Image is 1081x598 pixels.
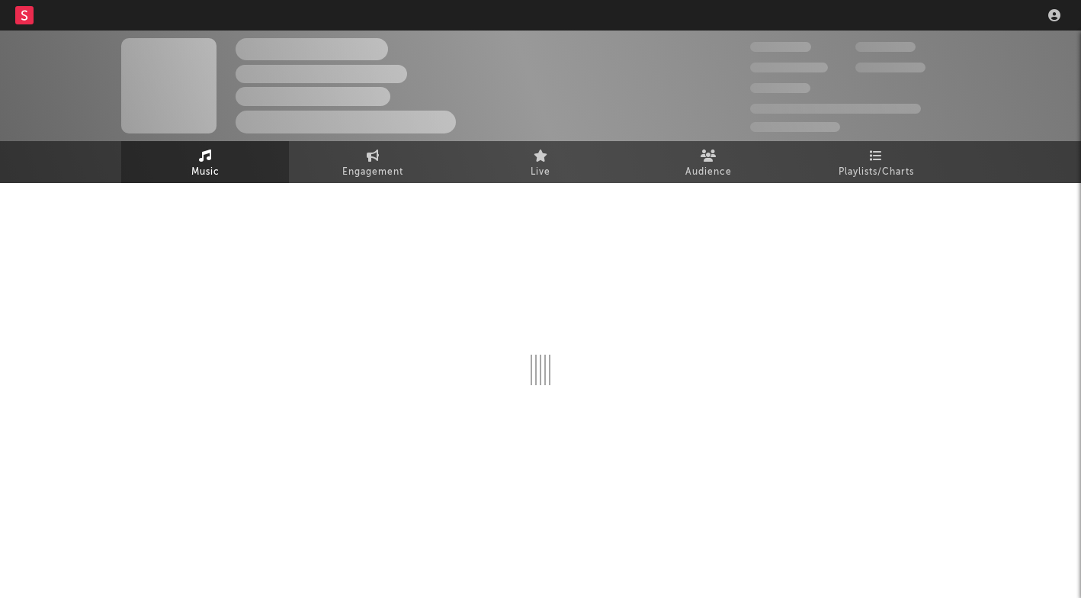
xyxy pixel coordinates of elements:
a: Live [457,141,624,183]
span: 1,000,000 [855,63,925,72]
span: 50,000,000 [750,63,828,72]
a: Music [121,141,289,183]
span: Audience [685,163,732,182]
span: 100,000 [855,42,916,52]
a: Audience [624,141,792,183]
a: Engagement [289,141,457,183]
a: Playlists/Charts [792,141,960,183]
span: 100,000 [750,83,810,93]
span: Engagement [342,163,403,182]
span: 50,000,000 Monthly Listeners [750,104,921,114]
span: 300,000 [750,42,811,52]
span: Live [531,163,550,182]
span: Music [191,163,220,182]
span: Playlists/Charts [839,163,914,182]
span: Jump Score: 85.0 [750,122,840,132]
